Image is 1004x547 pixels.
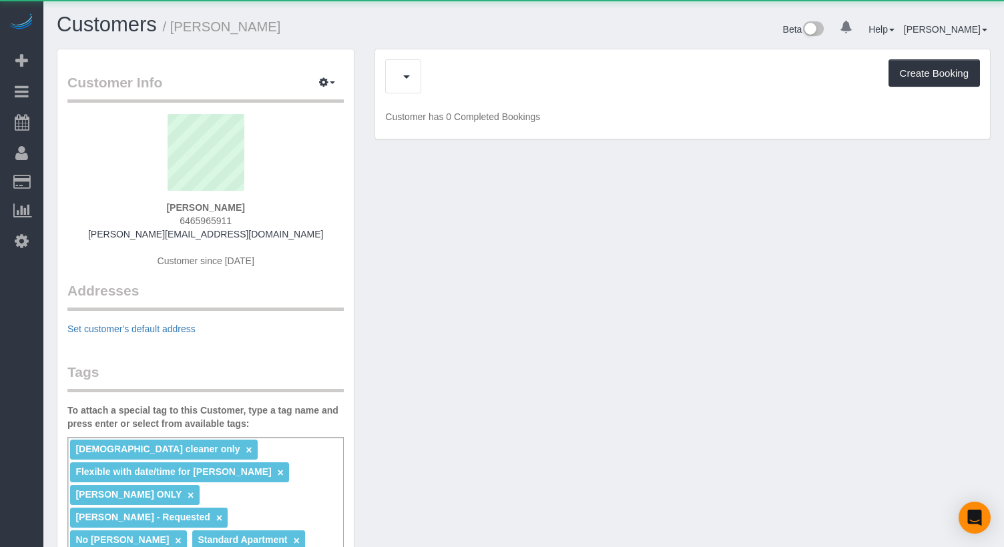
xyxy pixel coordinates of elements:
[198,534,287,545] span: Standard Apartment
[67,362,344,392] legend: Tags
[166,202,244,213] strong: [PERSON_NAME]
[802,21,824,39] img: New interface
[158,255,254,266] span: Customer since [DATE]
[67,324,196,334] a: Set customer's default address
[75,466,271,477] span: Flexible with date/time for [PERSON_NAME]
[163,19,281,34] small: / [PERSON_NAME]
[278,467,284,478] a: ×
[57,13,157,36] a: Customers
[88,229,323,239] a: [PERSON_NAME][EMAIL_ADDRESS][DOMAIN_NAME]
[868,24,895,35] a: Help
[75,512,210,522] span: [PERSON_NAME] - Requested
[216,512,222,524] a: ×
[75,444,240,454] span: [DEMOGRAPHIC_DATA] cleaner only
[904,24,987,35] a: [PERSON_NAME]
[8,13,35,32] img: Automaid Logo
[75,489,182,500] span: [PERSON_NAME] ONLY
[75,534,169,545] span: No [PERSON_NAME]
[783,24,824,35] a: Beta
[889,59,980,87] button: Create Booking
[175,535,181,546] a: ×
[959,502,991,534] div: Open Intercom Messenger
[188,490,194,501] a: ×
[246,444,252,456] a: ×
[293,535,299,546] a: ×
[67,404,344,430] label: To attach a special tag to this Customer, type a tag name and press enter or select from availabl...
[67,73,344,103] legend: Customer Info
[180,215,232,226] span: 6465965911
[385,110,980,123] p: Customer has 0 Completed Bookings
